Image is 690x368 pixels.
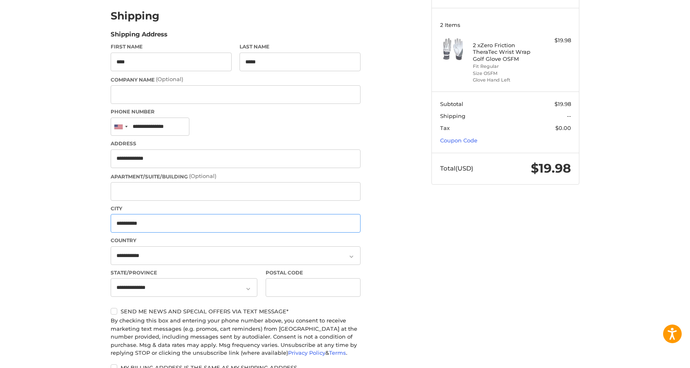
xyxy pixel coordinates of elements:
span: $19.98 [554,101,571,107]
span: Tax [440,125,450,131]
label: Postal Code [266,269,361,277]
label: Last Name [240,43,361,51]
h2: Shipping [111,10,160,22]
label: Country [111,237,361,244]
a: Terms [329,349,346,356]
label: First Name [111,43,232,51]
h3: 2 Items [440,22,571,28]
div: United States: +1 [111,118,130,136]
span: $0.00 [555,125,571,131]
label: Phone Number [111,108,361,115]
label: State/Province [111,269,257,277]
small: (Optional) [189,173,216,179]
a: Privacy Policy [288,349,325,356]
h4: 2 x Zero Friction TheraTec Wrist Wrap Golf Glove OSFM [473,42,536,62]
label: Send me news and special offers via text message* [111,308,361,315]
label: Company Name [111,75,361,84]
span: Subtotal [440,101,463,107]
span: -- [567,113,571,119]
label: Apartment/Suite/Building [111,172,361,180]
span: Total (USD) [440,164,473,172]
small: (Optional) [156,76,183,82]
div: $19.98 [538,36,571,45]
label: Address [111,140,361,147]
li: Fit Regular [473,63,536,70]
li: Size OSFM [473,70,536,77]
a: Coupon Code [440,137,477,144]
span: $19.98 [531,161,571,176]
span: Shipping [440,113,465,119]
label: City [111,205,361,212]
legend: Shipping Address [111,30,167,43]
div: By checking this box and entering your phone number above, you consent to receive marketing text ... [111,317,361,357]
li: Glove Hand Left [473,77,536,84]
